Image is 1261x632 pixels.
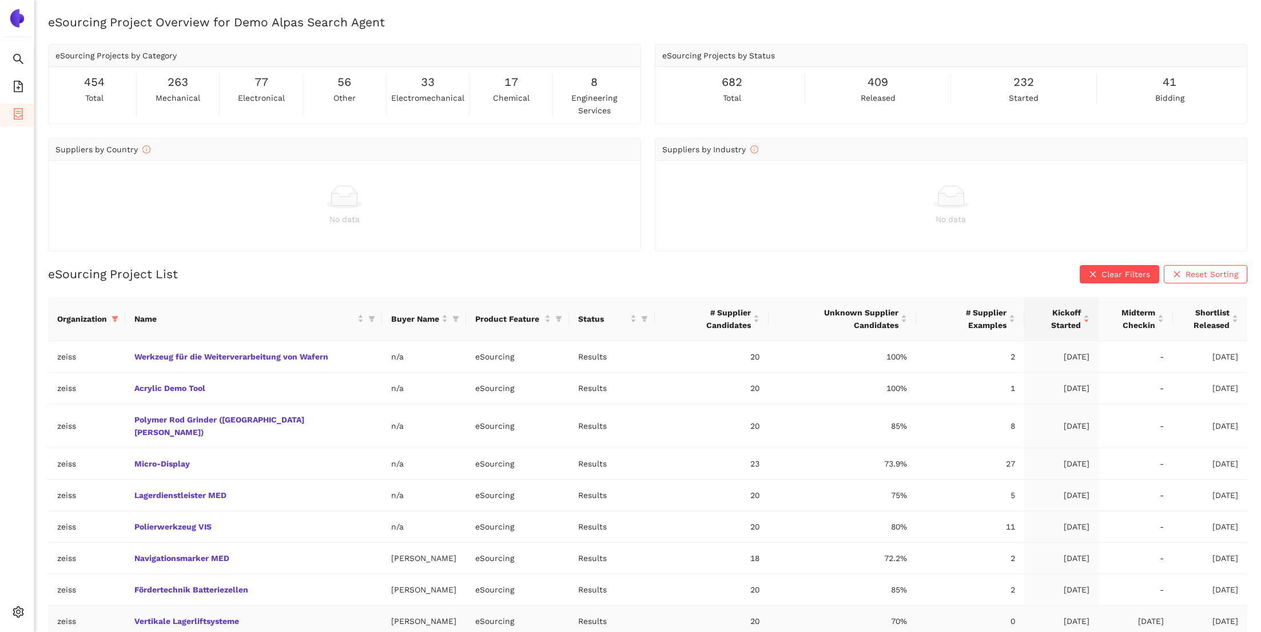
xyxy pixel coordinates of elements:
span: bidding [1155,92,1184,104]
span: Midterm Checkin [1108,306,1155,331]
td: Results [569,480,655,511]
span: # Supplier Candidates [664,306,751,331]
td: eSourcing [466,543,569,574]
td: n/a [382,341,466,373]
span: Organization [57,313,107,325]
td: 20 [655,511,769,543]
td: [DATE] [1173,341,1247,373]
td: [DATE] [1173,543,1247,574]
span: eSourcing Projects by Status [662,51,775,60]
td: zeiss [48,341,125,373]
span: filter [555,315,562,322]
span: filter [553,310,564,327]
span: filter [109,310,121,327]
td: eSourcing [466,341,569,373]
span: 682 [722,73,742,91]
td: [PERSON_NAME] [382,574,466,606]
td: n/a [382,511,466,543]
td: [DATE] [1173,373,1247,404]
span: Clear Filters [1101,268,1150,281]
span: 56 [337,73,351,91]
span: Unknown Supplier Candidates [778,306,898,331]
span: engineering services [555,92,634,117]
span: 409 [868,73,888,91]
span: Product Feature [475,313,542,325]
span: filter [368,315,375,322]
span: Buyer Name [391,313,439,325]
span: Suppliers by Industry [662,145,758,154]
td: - [1099,341,1173,373]
th: this column's title is Status,this column is sortable [569,297,655,341]
td: Results [569,574,655,606]
td: Results [569,448,655,480]
div: No data [55,213,634,226]
span: electronical [238,92,285,104]
td: 100% [769,373,916,404]
td: Results [569,543,655,574]
span: close [1089,270,1097,279]
td: n/a [382,480,466,511]
th: this column's title is # Supplier Examples,this column is sortable [916,297,1024,341]
td: 2 [916,574,1024,606]
span: # Supplier Examples [925,306,1007,331]
span: Suppliers by Country [55,145,150,154]
td: zeiss [48,574,125,606]
span: setting [13,602,24,625]
span: search [13,49,24,72]
span: 263 [168,73,188,91]
td: 20 [655,404,769,448]
span: filter [639,310,650,327]
span: started [1009,92,1039,104]
td: [DATE] [1024,373,1099,404]
span: container [13,104,24,127]
td: 85% [769,404,916,448]
th: this column's title is Midterm Checkin,this column is sortable [1099,297,1173,341]
td: [DATE] [1173,511,1247,543]
th: this column's title is # Supplier Candidates,this column is sortable [655,297,769,341]
th: this column's title is Product Feature,this column is sortable [466,297,569,341]
td: eSourcing [466,373,569,404]
h2: eSourcing Project Overview for Demo Alpas Search Agent [48,14,1247,30]
td: eSourcing [466,480,569,511]
td: [DATE] [1173,574,1247,606]
td: 11 [916,511,1024,543]
td: - [1099,448,1173,480]
td: 1 [916,373,1024,404]
td: zeiss [48,373,125,404]
td: eSourcing [466,511,569,543]
td: 73.9% [769,448,916,480]
h2: eSourcing Project List [48,266,178,282]
td: - [1099,543,1173,574]
span: total [85,92,104,104]
span: eSourcing Projects by Category [55,51,177,60]
td: eSourcing [466,448,569,480]
button: closeClear Filters [1080,265,1159,283]
td: n/a [382,373,466,404]
span: Reset Sorting [1186,268,1238,281]
td: [DATE] [1024,480,1099,511]
div: No data [662,213,1240,226]
th: this column's title is Name,this column is sortable [125,297,382,341]
td: 8 [916,404,1024,448]
td: zeiss [48,511,125,543]
td: [DATE] [1173,404,1247,448]
td: 2 [916,341,1024,373]
td: 20 [655,373,769,404]
span: electromechanical [391,92,464,104]
span: 454 [84,73,105,91]
span: filter [366,310,377,327]
td: 75% [769,480,916,511]
span: Name [134,313,355,325]
img: Logo [8,9,26,27]
td: 5 [916,480,1024,511]
td: - [1099,574,1173,606]
span: 41 [1163,73,1176,91]
td: [DATE] [1024,341,1099,373]
span: info-circle [142,145,150,153]
th: this column's title is Unknown Supplier Candidates,this column is sortable [769,297,916,341]
th: this column's title is Buyer Name,this column is sortable [382,297,466,341]
td: 18 [655,543,769,574]
td: 20 [655,480,769,511]
td: - [1099,404,1173,448]
span: filter [641,315,648,322]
